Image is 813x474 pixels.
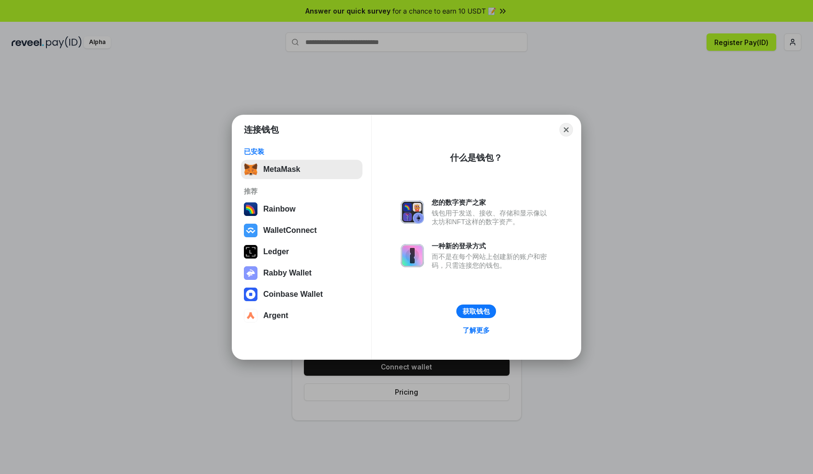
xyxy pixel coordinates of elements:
[263,226,317,235] div: WalletConnect
[263,205,296,214] div: Rainbow
[241,285,362,304] button: Coinbase Wallet
[241,242,362,261] button: Ledger
[432,209,552,226] div: 钱包用于发送、接收、存储和显示像以太坊和NFT这样的数字资产。
[263,290,323,299] div: Coinbase Wallet
[401,200,424,224] img: svg+xml,%3Csvg%20xmlns%3D%22http%3A%2F%2Fwww.w3.org%2F2000%2Fsvg%22%20fill%3D%22none%22%20viewBox...
[244,124,279,136] h1: 连接钱包
[244,224,257,237] img: svg+xml,%3Csvg%20width%3D%2228%22%20height%3D%2228%22%20viewBox%3D%220%200%2028%2028%22%20fill%3D...
[241,199,362,219] button: Rainbow
[244,309,257,322] img: svg+xml,%3Csvg%20width%3D%2228%22%20height%3D%2228%22%20viewBox%3D%220%200%2028%2028%22%20fill%3D...
[241,160,362,179] button: MetaMask
[244,163,257,176] img: svg+xml,%3Csvg%20fill%3D%22none%22%20height%3D%2233%22%20viewBox%3D%220%200%2035%2033%22%20width%...
[244,245,257,259] img: svg+xml,%3Csvg%20xmlns%3D%22http%3A%2F%2Fwww.w3.org%2F2000%2Fsvg%22%20width%3D%2228%22%20height%3...
[463,307,490,316] div: 获取钱包
[241,306,362,325] button: Argent
[244,187,360,196] div: 推荐
[263,311,288,320] div: Argent
[463,326,490,335] div: 了解更多
[241,221,362,240] button: WalletConnect
[457,324,496,336] a: 了解更多
[456,305,496,318] button: 获取钱包
[263,247,289,256] div: Ledger
[241,263,362,283] button: Rabby Wallet
[401,244,424,267] img: svg+xml,%3Csvg%20xmlns%3D%22http%3A%2F%2Fwww.w3.org%2F2000%2Fsvg%22%20fill%3D%22none%22%20viewBox...
[244,202,257,216] img: svg+xml,%3Csvg%20width%3D%22120%22%20height%3D%22120%22%20viewBox%3D%220%200%20120%20120%22%20fil...
[263,165,300,174] div: MetaMask
[244,266,257,280] img: svg+xml,%3Csvg%20xmlns%3D%22http%3A%2F%2Fwww.w3.org%2F2000%2Fsvg%22%20fill%3D%22none%22%20viewBox...
[244,288,257,301] img: svg+xml,%3Csvg%20width%3D%2228%22%20height%3D%2228%22%20viewBox%3D%220%200%2028%2028%22%20fill%3D...
[432,198,552,207] div: 您的数字资产之家
[450,152,502,164] div: 什么是钱包？
[432,242,552,250] div: 一种新的登录方式
[559,123,573,137] button: Close
[432,252,552,270] div: 而不是在每个网站上创建新的账户和密码，只需连接您的钱包。
[244,147,360,156] div: 已安装
[263,269,312,277] div: Rabby Wallet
